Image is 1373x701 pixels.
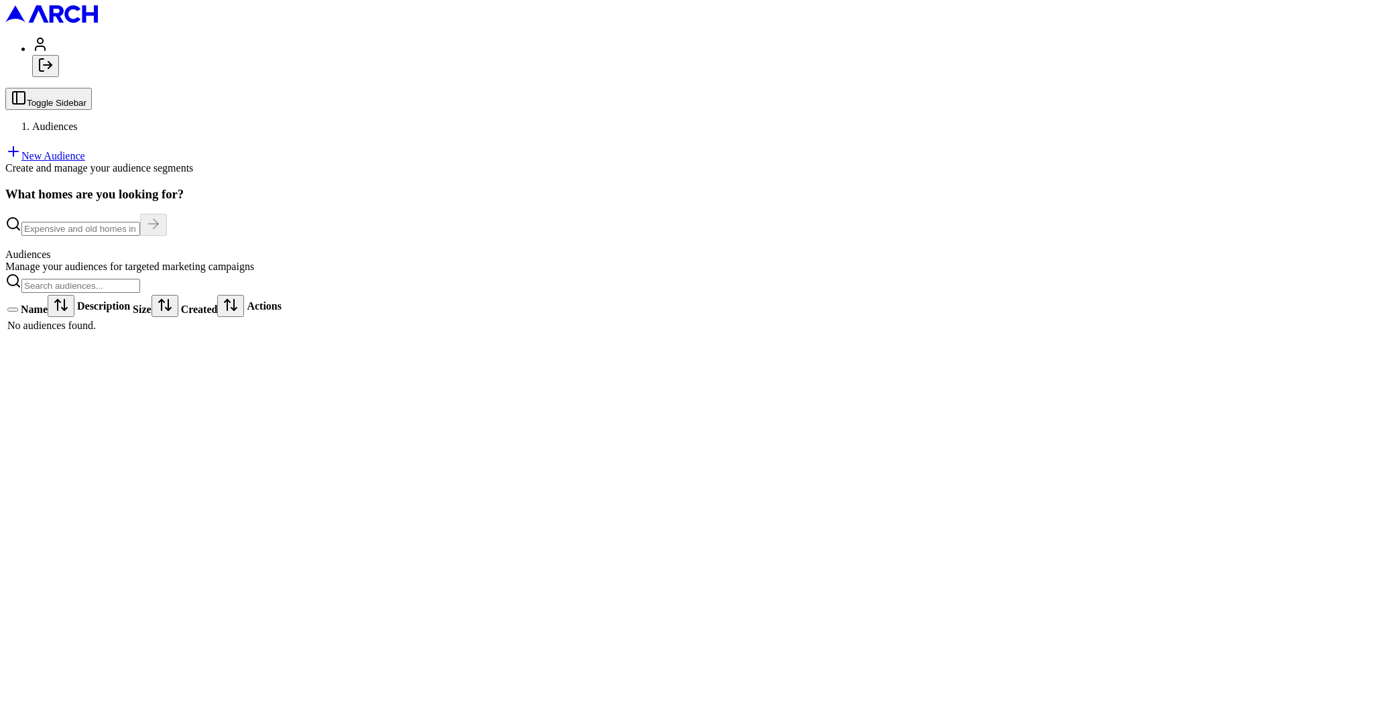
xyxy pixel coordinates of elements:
input: Expensive and old homes in greater SF Bay Area [21,222,140,236]
div: Created [181,295,245,317]
button: Toggle Sidebar [5,88,92,110]
h3: What homes are you looking for? [5,187,1368,202]
input: Search audiences... [21,279,140,293]
th: Actions [246,294,282,318]
a: New Audience [5,150,85,162]
div: Manage your audiences for targeted marketing campaigns [5,261,1368,273]
div: Audiences [5,249,1368,261]
div: Name [21,295,74,317]
th: Description [76,294,131,318]
button: Log out [32,55,59,77]
nav: breadcrumb [5,121,1368,133]
div: Size [133,295,178,317]
span: Toggle Sidebar [27,98,86,108]
td: No audiences found. [7,319,282,332]
div: Create and manage your audience segments [5,162,1368,174]
span: Audiences [32,121,78,132]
